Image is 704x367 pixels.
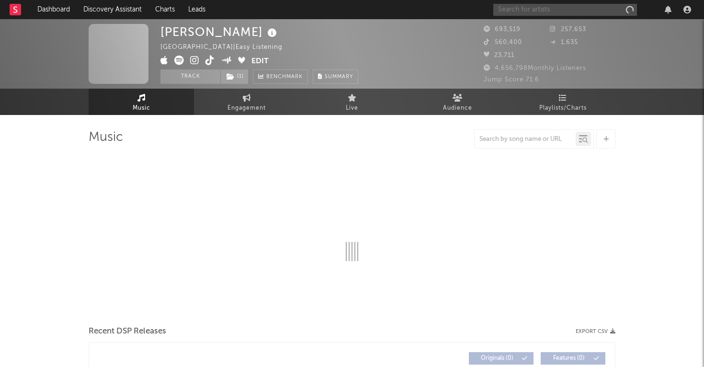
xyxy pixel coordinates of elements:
[510,89,615,115] a: Playlists/Charts
[227,103,266,114] span: Engagement
[443,103,472,114] span: Audience
[160,69,220,84] button: Track
[89,326,166,337] span: Recent DSP Releases
[539,103,587,114] span: Playlists/Charts
[484,65,586,71] span: 4,656,798 Monthly Listeners
[160,24,279,40] div: [PERSON_NAME]
[484,39,522,46] span: 560,400
[220,69,249,84] span: ( 1 )
[346,103,358,114] span: Live
[493,4,637,16] input: Search for artists
[133,103,150,114] span: Music
[475,356,519,361] span: Originals ( 0 )
[576,329,615,334] button: Export CSV
[251,56,269,68] button: Edit
[266,71,303,83] span: Benchmark
[253,69,308,84] a: Benchmark
[541,352,605,365] button: Features(0)
[325,74,353,80] span: Summary
[484,52,514,58] span: 23,711
[469,352,534,365] button: Originals(0)
[550,39,578,46] span: 1,635
[484,77,539,83] span: Jump Score: 71.6
[194,89,299,115] a: Engagement
[547,356,591,361] span: Features ( 0 )
[475,136,576,143] input: Search by song name or URL
[299,89,405,115] a: Live
[160,42,294,53] div: [GEOGRAPHIC_DATA] | Easy Listening
[89,89,194,115] a: Music
[550,26,586,33] span: 257,653
[405,89,510,115] a: Audience
[484,26,521,33] span: 693,519
[221,69,248,84] button: (1)
[313,69,358,84] button: Summary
